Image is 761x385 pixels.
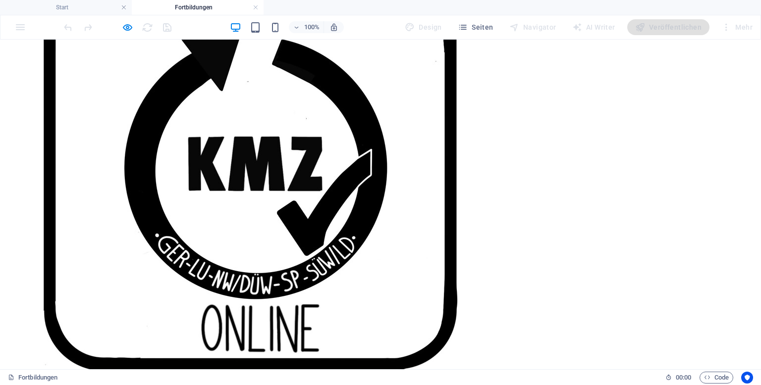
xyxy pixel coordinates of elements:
[683,374,684,381] span: :
[700,372,733,384] button: Code
[741,372,753,384] button: Usercentrics
[454,19,497,35] button: Seiten
[132,2,264,13] h4: Fortbildungen
[676,372,691,384] span: 00 00
[304,21,320,33] h6: 100%
[329,23,338,32] i: Bei Größenänderung Zoomstufe automatisch an das gewählte Gerät anpassen.
[665,372,692,384] h6: Session-Zeit
[289,21,324,33] button: 100%
[401,19,446,35] div: Design (Strg+Alt+Y)
[704,372,729,384] span: Code
[458,22,493,32] span: Seiten
[8,372,57,384] a: Klick, um Auswahl aufzuheben. Doppelklick öffnet Seitenverwaltung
